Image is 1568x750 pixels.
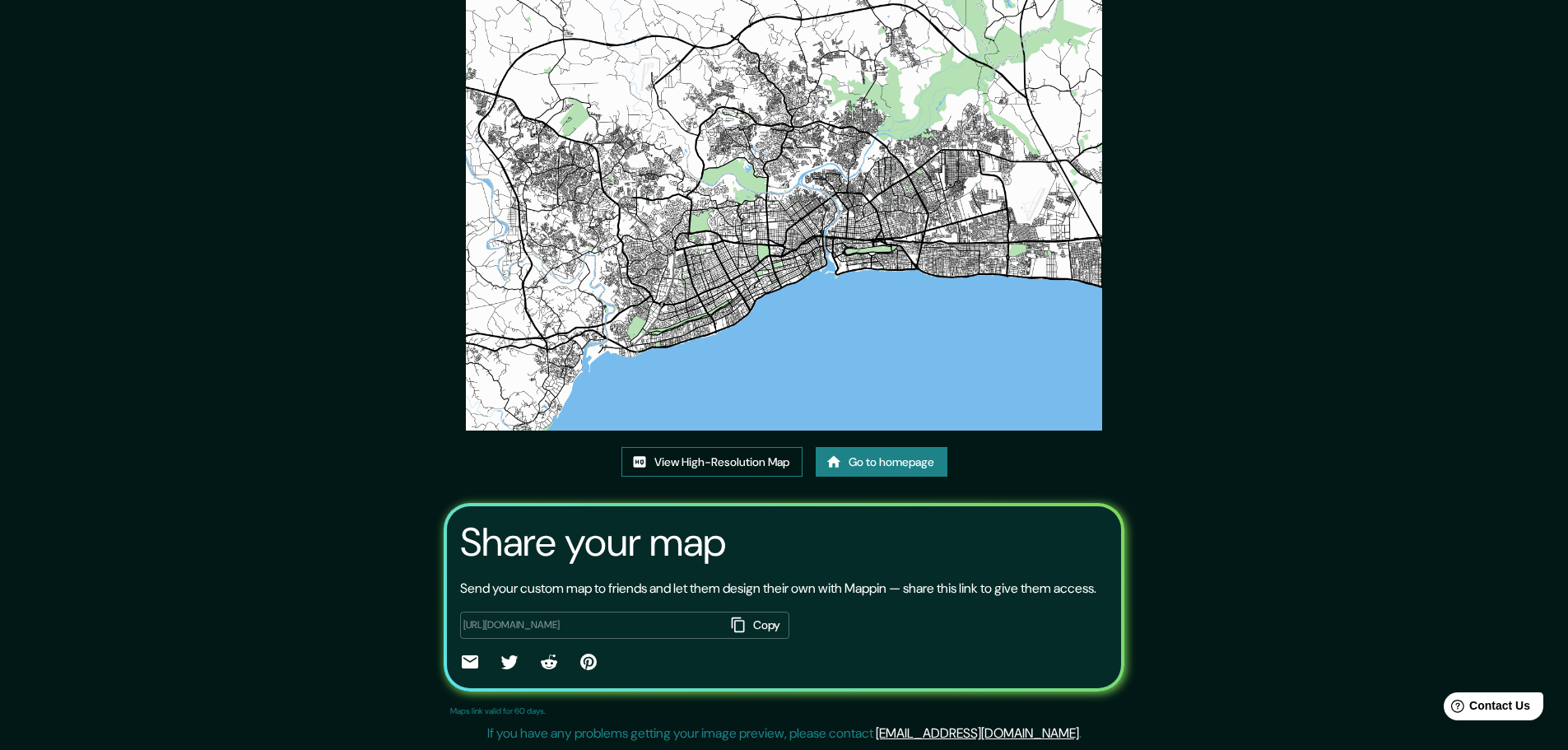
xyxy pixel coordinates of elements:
p: Send your custom map to friends and let them design their own with Mappin — share this link to gi... [460,579,1096,599]
a: [EMAIL_ADDRESS][DOMAIN_NAME] [876,724,1079,742]
p: If you have any problems getting your image preview, please contact . [487,724,1082,743]
a: Go to homepage [816,447,947,477]
h3: Share your map [460,519,726,566]
a: View High-Resolution Map [621,447,803,477]
button: Copy [725,612,789,639]
iframe: Help widget launcher [1421,686,1550,732]
p: Maps link valid for 60 days. [450,705,546,717]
